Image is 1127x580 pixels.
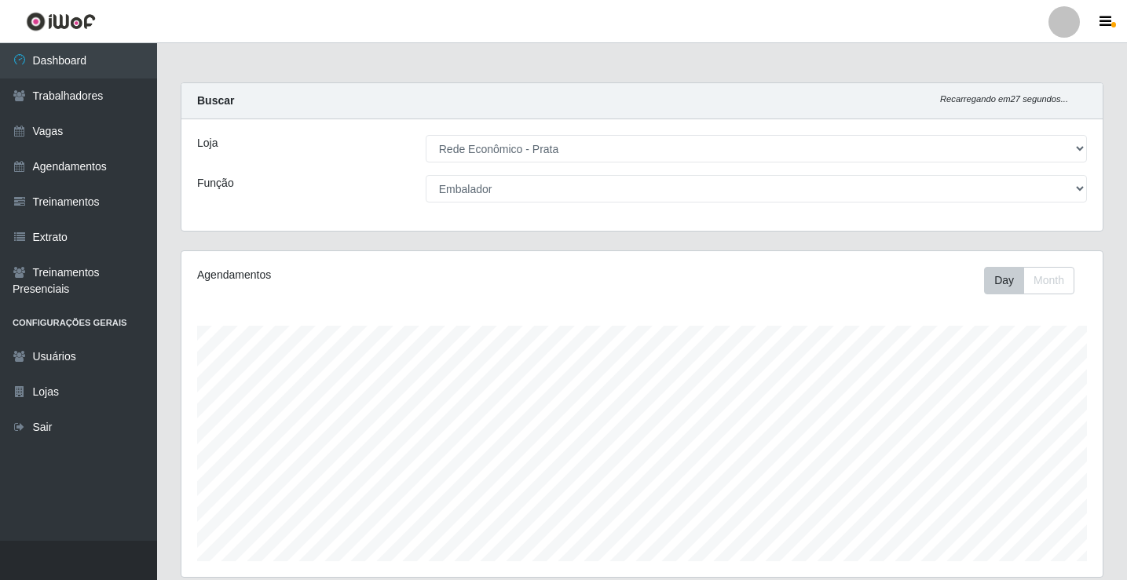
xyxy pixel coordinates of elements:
[197,135,218,151] label: Loja
[984,267,1087,294] div: Toolbar with button groups
[197,175,234,192] label: Função
[940,94,1068,104] i: Recarregando em 27 segundos...
[197,94,234,107] strong: Buscar
[197,267,554,283] div: Agendamentos
[984,267,1024,294] button: Day
[1023,267,1074,294] button: Month
[26,12,96,31] img: CoreUI Logo
[984,267,1074,294] div: First group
